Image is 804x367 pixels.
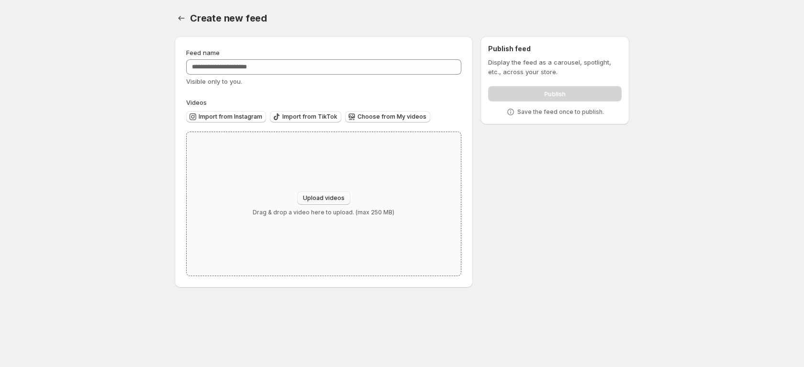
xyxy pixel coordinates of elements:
span: Create new feed [190,12,267,24]
span: Videos [186,99,207,106]
button: Import from TikTok [270,111,341,122]
p: Display the feed as a carousel, spotlight, etc., across your store. [488,57,622,77]
button: Import from Instagram [186,111,266,122]
p: Drag & drop a video here to upload. (max 250 MB) [253,209,394,216]
span: Upload videos [303,194,345,202]
span: Visible only to you. [186,78,242,85]
h2: Publish feed [488,44,622,54]
span: Import from TikTok [282,113,337,121]
p: Save the feed once to publish. [517,108,604,116]
span: Choose from My videos [357,113,426,121]
button: Settings [175,11,188,25]
span: Import from Instagram [199,113,262,121]
button: Upload videos [297,191,350,205]
span: Feed name [186,49,220,56]
button: Choose from My videos [345,111,430,122]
